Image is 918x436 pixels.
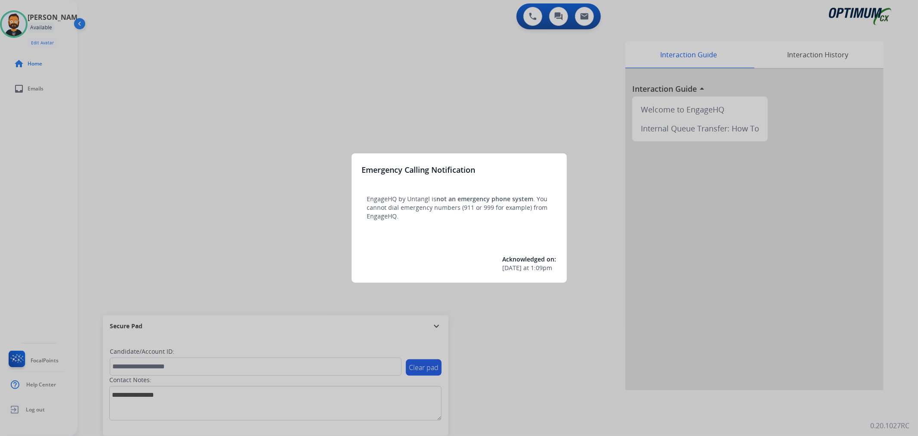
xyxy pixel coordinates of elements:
span: not an emergency phone system [437,195,534,203]
span: 1:09pm [531,264,553,272]
p: 0.20.1027RC [870,420,909,431]
span: Acknowledged on: [503,255,556,263]
p: EngageHQ by Untangl is . You cannot dial emergency numbers (911 or 999 for example) from EngageHQ. [367,195,551,221]
span: [DATE] [503,264,522,272]
h3: Emergency Calling Notification [362,164,476,176]
div: at [503,264,556,272]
